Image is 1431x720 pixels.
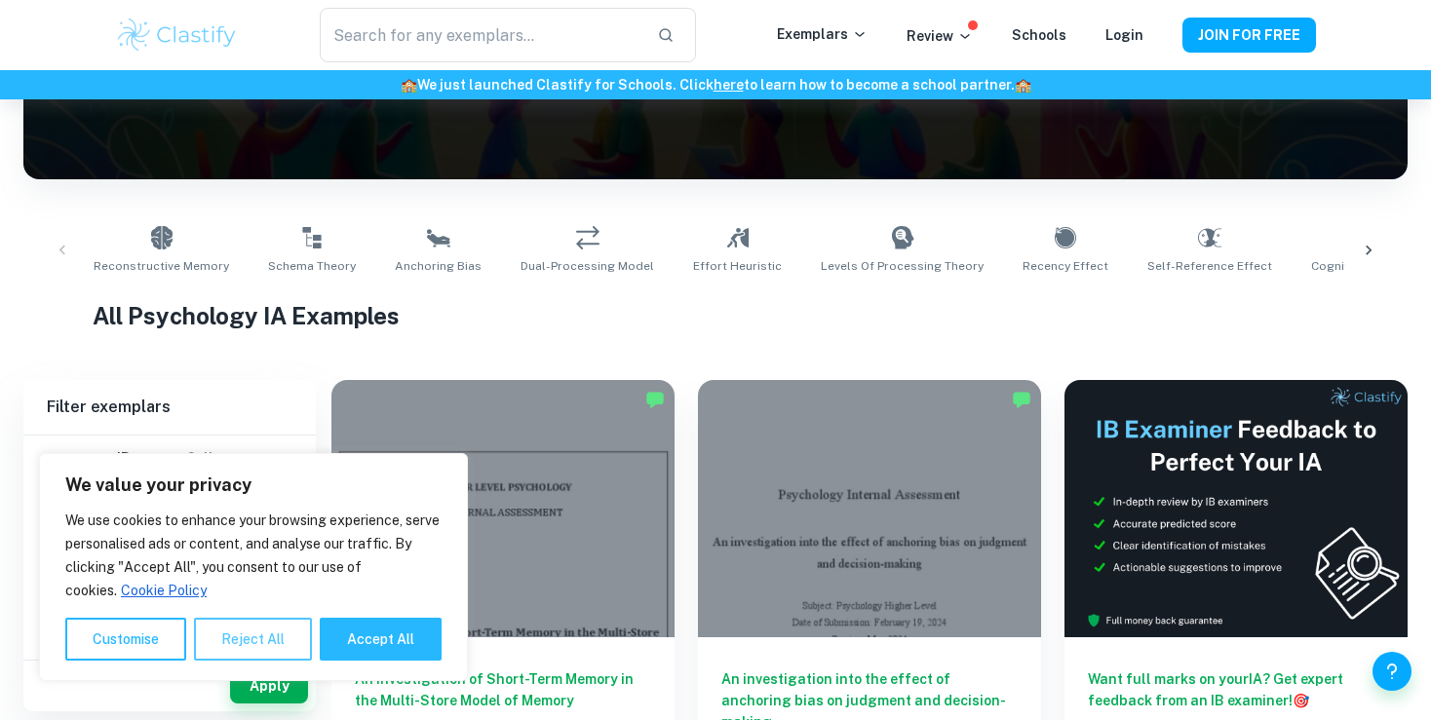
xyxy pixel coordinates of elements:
span: Reconstructive Memory [94,257,229,275]
h1: All Psychology IA Examples [93,298,1338,333]
input: Search for any exemplars... [320,8,641,62]
button: IB [100,436,147,482]
p: Exemplars [777,23,868,45]
a: here [714,77,744,93]
a: Cookie Policy [120,582,208,599]
span: Schema Theory [268,257,356,275]
p: We value your privacy [65,474,442,497]
img: Marked [1012,390,1031,409]
h6: Want full marks on your IA ? Get expert feedback from an IB examiner! [1088,668,1384,711]
img: Thumbnail [1064,380,1408,637]
div: We value your privacy [39,453,468,681]
span: Anchoring Bias [395,257,482,275]
span: 🏫 [401,77,417,93]
button: Customise [65,618,186,661]
h6: We just launched Clastify for Schools. Click to learn how to become a school partner. [4,74,1427,95]
span: Effort Heuristic [693,257,782,275]
div: Filter type choice [100,436,239,482]
button: Help and Feedback [1373,652,1412,691]
span: Dual-Processing Model [521,257,654,275]
span: Levels of Processing Theory [821,257,984,275]
span: Recency Effect [1023,257,1108,275]
a: Schools [1012,27,1066,43]
button: Apply [230,668,308,703]
a: Login [1105,27,1143,43]
p: Review [907,25,973,47]
button: Reject All [194,618,312,661]
p: We use cookies to enhance your browsing experience, serve personalised ads or content, and analys... [65,509,442,602]
img: Marked [645,390,665,409]
button: College [186,436,239,482]
h6: Filter exemplars [23,380,316,435]
span: 🎯 [1293,693,1309,708]
button: JOIN FOR FREE [1182,18,1316,53]
button: Accept All [320,618,442,661]
span: 🏫 [1015,77,1031,93]
span: Self-Reference Effect [1147,257,1272,275]
img: Clastify logo [115,16,239,55]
